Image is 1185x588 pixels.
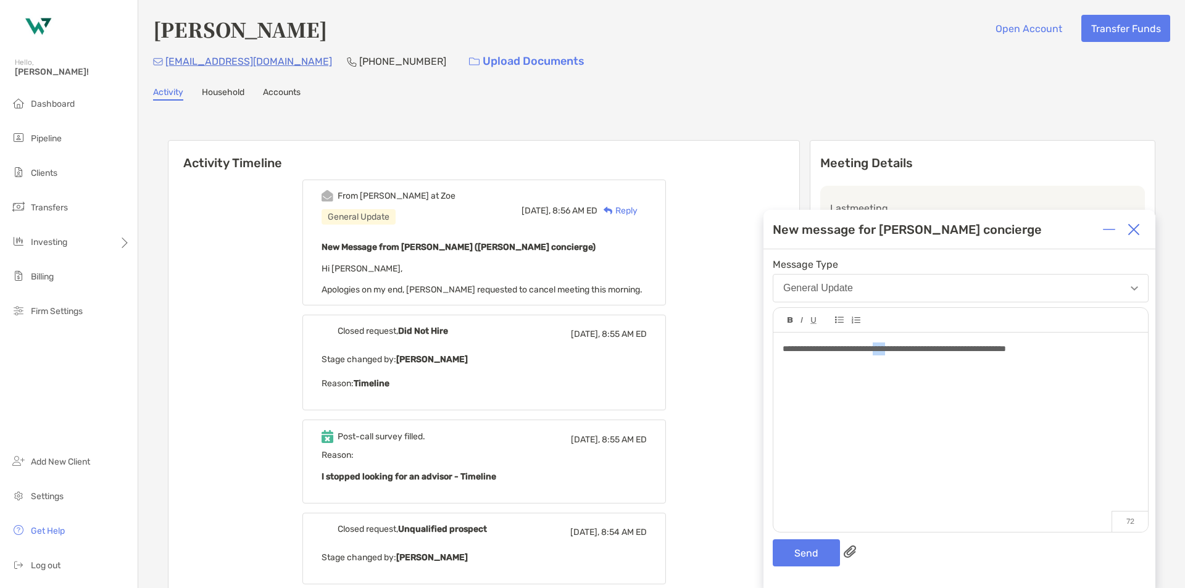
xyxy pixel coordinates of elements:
img: paperclip attachments [844,545,856,558]
img: transfers icon [11,199,26,214]
span: Hi [PERSON_NAME], Apologies on my end, [PERSON_NAME] requested to cancel meeting this morning. [322,263,642,295]
img: clients icon [11,165,26,180]
img: Event icon [322,325,333,337]
img: Editor control icon [810,317,817,324]
img: firm-settings icon [11,303,26,318]
span: Add New Client [31,457,90,467]
span: Get Help [31,526,65,536]
span: [DATE], [570,527,599,537]
div: Post-call survey filled. [338,431,425,442]
a: Household [202,87,244,101]
p: 72 [1112,511,1148,532]
img: pipeline icon [11,130,26,145]
img: dashboard icon [11,96,26,110]
img: Editor control icon [800,317,803,323]
div: Closed request, [338,326,448,336]
b: Unqualified prospect [398,524,487,534]
img: Email Icon [153,58,163,65]
img: Event icon [322,190,333,202]
img: Phone Icon [347,57,357,67]
img: logout icon [11,557,26,572]
img: Expand or collapse [1103,223,1115,236]
img: Editor control icon [835,317,844,323]
a: Accounts [263,87,301,101]
b: I stopped looking for an advisor - Timeline [322,471,496,482]
img: add_new_client icon [11,453,26,468]
button: Open Account [986,15,1071,42]
img: Editor control icon [851,317,860,324]
a: Activity [153,87,183,101]
b: New Message from [PERSON_NAME] ([PERSON_NAME] concierge) [322,242,596,252]
span: [DATE], [522,205,551,216]
span: Billing [31,271,54,282]
img: Event icon [322,523,333,535]
p: Stage changed by: [322,550,647,565]
div: Reply [597,204,638,217]
p: Last meeting [830,201,1135,216]
span: Message Type [773,259,1149,270]
div: Closed request, [338,524,487,534]
span: Log out [31,560,60,571]
p: [EMAIL_ADDRESS][DOMAIN_NAME] [165,54,332,69]
img: Event icon [322,430,333,443]
span: Settings [31,491,64,502]
img: Zoe Logo [15,5,59,49]
b: [PERSON_NAME] [396,354,468,365]
span: [DATE], [571,329,600,339]
b: Timeline [354,378,389,389]
span: [PERSON_NAME]! [15,67,130,77]
img: Close [1128,223,1140,236]
img: settings icon [11,488,26,503]
span: Dashboard [31,99,75,109]
p: [PHONE_NUMBER] [359,54,446,69]
b: Did Not Hire [398,326,448,336]
span: Investing [31,237,67,247]
h4: [PERSON_NAME] [153,15,327,43]
span: Clients [31,168,57,178]
span: Transfers [31,202,68,213]
a: Upload Documents [461,48,592,75]
p: Stage changed by: [322,352,647,367]
h6: Activity Timeline [168,141,799,170]
p: Reason: [322,376,647,391]
img: get-help icon [11,523,26,537]
span: 8:56 AM ED [552,205,597,216]
span: Reason: [322,450,647,484]
p: Meeting Details [820,155,1145,171]
span: [DATE], [571,434,600,445]
div: General Update [783,283,853,294]
span: Pipeline [31,133,62,144]
button: General Update [773,274,1149,302]
img: billing icon [11,268,26,283]
span: 8:54 AM ED [601,527,647,537]
img: button icon [469,57,480,66]
button: Transfer Funds [1081,15,1170,42]
b: [PERSON_NAME] [396,552,468,563]
span: Firm Settings [31,306,83,317]
div: New message for [PERSON_NAME] concierge [773,222,1042,237]
img: investing icon [11,234,26,249]
div: From [PERSON_NAME] at Zoe [338,191,455,201]
span: 8:55 AM ED [602,329,647,339]
span: 8:55 AM ED [602,434,647,445]
div: General Update [322,209,396,225]
button: Send [773,539,840,566]
img: Editor control icon [788,317,793,323]
img: Open dropdown arrow [1131,286,1138,291]
img: Reply icon [604,207,613,215]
